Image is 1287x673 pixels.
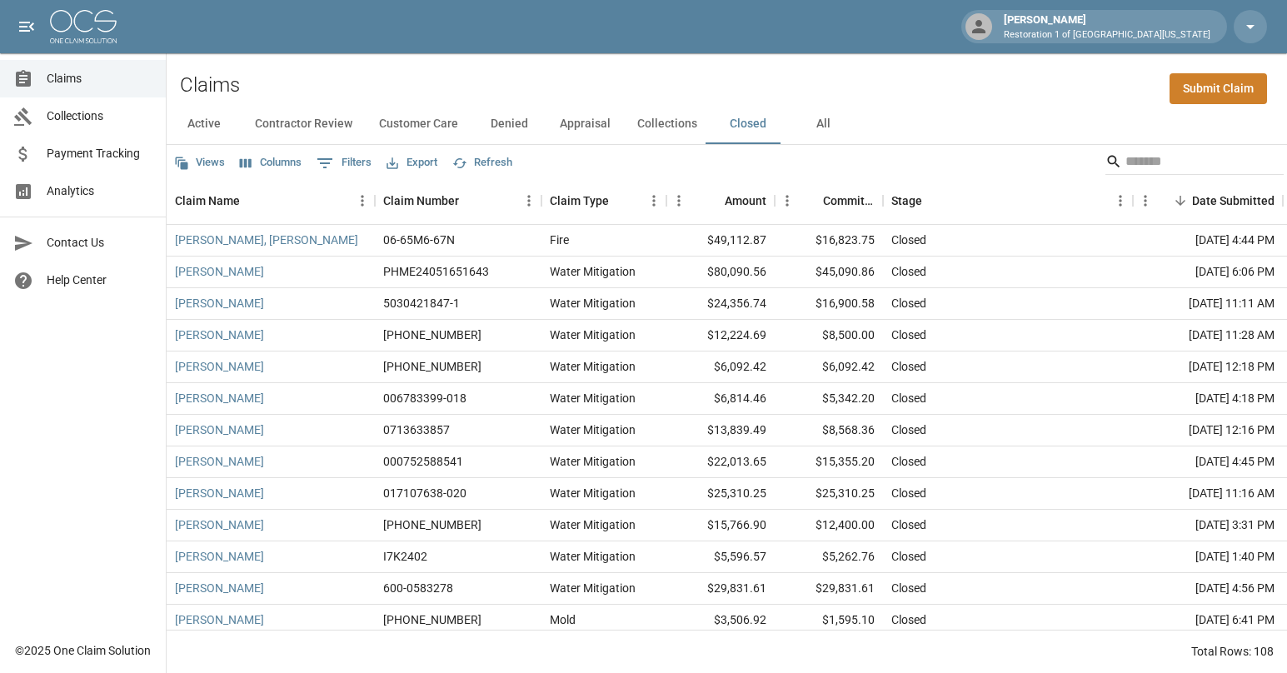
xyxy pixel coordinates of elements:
[609,189,632,212] button: Sort
[1133,257,1283,288] div: [DATE] 6:06 PM
[383,453,463,470] div: 000752588541
[1133,573,1283,605] div: [DATE] 4:56 PM
[891,421,926,438] div: Closed
[666,177,775,224] div: Amount
[800,189,823,212] button: Sort
[550,611,576,628] div: Mold
[242,104,366,144] button: Contractor Review
[175,453,264,470] a: [PERSON_NAME]
[383,390,466,406] div: 006783399-018
[167,104,242,144] button: Active
[775,478,883,510] div: $25,310.25
[666,510,775,541] div: $15,766.90
[550,453,636,470] div: Water Mitigation
[725,177,766,224] div: Amount
[666,541,775,573] div: $5,596.57
[891,580,926,596] div: Closed
[666,446,775,478] div: $22,013.65
[175,485,264,501] a: [PERSON_NAME]
[236,150,306,176] button: Select columns
[775,320,883,351] div: $8,500.00
[350,188,375,213] button: Menu
[666,257,775,288] div: $80,090.56
[1133,478,1283,510] div: [DATE] 11:16 AM
[775,188,800,213] button: Menu
[666,225,775,257] div: $49,112.87
[1133,188,1158,213] button: Menu
[383,516,481,533] div: 1005-64-6819
[175,580,264,596] a: [PERSON_NAME]
[167,177,375,224] div: Claim Name
[47,182,152,200] span: Analytics
[175,516,264,533] a: [PERSON_NAME]
[175,611,264,628] a: [PERSON_NAME]
[10,10,43,43] button: open drawer
[666,415,775,446] div: $13,839.49
[1105,148,1284,178] div: Search
[383,295,460,312] div: 5030421847-1
[775,288,883,320] div: $16,900.58
[711,104,786,144] button: Closed
[15,642,151,659] div: © 2025 One Claim Solution
[666,288,775,320] div: $24,356.74
[382,150,441,176] button: Export
[1133,446,1283,478] div: [DATE] 4:45 PM
[170,150,229,176] button: Views
[891,453,926,470] div: Closed
[891,358,926,375] div: Closed
[47,107,152,125] span: Collections
[312,150,376,177] button: Show filters
[891,263,926,280] div: Closed
[550,516,636,533] div: Water Mitigation
[550,232,569,248] div: Fire
[175,263,264,280] a: [PERSON_NAME]
[891,611,926,628] div: Closed
[891,516,926,533] div: Closed
[1191,643,1274,660] div: Total Rows: 108
[666,383,775,415] div: $6,814.46
[775,257,883,288] div: $45,090.86
[1133,177,1283,224] div: Date Submitted
[1133,383,1283,415] div: [DATE] 4:18 PM
[624,104,711,144] button: Collections
[383,358,481,375] div: 01-006-026724
[883,177,1133,224] div: Stage
[550,358,636,375] div: Water Mitigation
[546,104,624,144] button: Appraisal
[891,327,926,343] div: Closed
[550,177,609,224] div: Claim Type
[550,485,636,501] div: Water Mitigation
[471,104,546,144] button: Denied
[175,295,264,312] a: [PERSON_NAME]
[383,232,455,248] div: 06-65M6-67N
[775,541,883,573] div: $5,262.76
[175,548,264,565] a: [PERSON_NAME]
[175,177,240,224] div: Claim Name
[448,150,516,176] button: Refresh
[641,188,666,213] button: Menu
[666,188,691,213] button: Menu
[50,10,117,43] img: ocs-logo-white-transparent.png
[167,104,1287,144] div: dynamic tabs
[1133,320,1283,351] div: [DATE] 11:28 AM
[541,177,666,224] div: Claim Type
[666,605,775,636] div: $3,506.92
[1170,73,1267,104] a: Submit Claim
[175,421,264,438] a: [PERSON_NAME]
[891,177,922,224] div: Stage
[1133,510,1283,541] div: [DATE] 3:31 PM
[516,188,541,213] button: Menu
[1133,605,1283,636] div: [DATE] 6:41 PM
[997,12,1217,42] div: [PERSON_NAME]
[1004,28,1210,42] p: Restoration 1 of [GEOGRAPHIC_DATA][US_STATE]
[922,189,945,212] button: Sort
[775,383,883,415] div: $5,342.20
[666,573,775,605] div: $29,831.61
[891,232,926,248] div: Closed
[1133,415,1283,446] div: [DATE] 12:16 PM
[550,421,636,438] div: Water Mitigation
[775,177,883,224] div: Committed Amount
[1108,188,1133,213] button: Menu
[47,234,152,252] span: Contact Us
[47,70,152,87] span: Claims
